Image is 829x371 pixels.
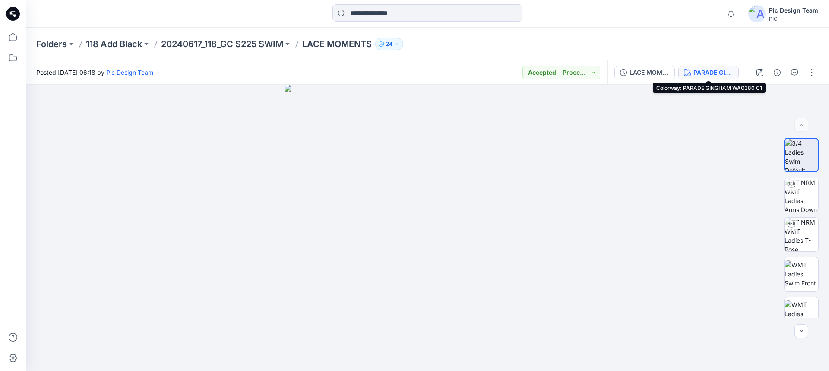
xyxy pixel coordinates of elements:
div: Pic Design Team [769,5,818,16]
img: WMT Ladies Swim Front [785,260,818,288]
a: Folders [36,38,67,50]
div: PARADE GINGHAM WA0380 C1 [693,68,733,77]
button: Details [770,66,784,79]
a: 20240617_118_GC S225 SWIM [161,38,283,50]
div: LACE MOMENTS_REV2 [630,68,669,77]
img: TT NRM WMT Ladies T-Pose [785,218,818,251]
p: 24 [386,39,392,49]
img: avatar [748,5,766,22]
img: eyJhbGciOiJIUzI1NiIsImtpZCI6IjAiLCJzbHQiOiJzZXMiLCJ0eXAiOiJKV1QifQ.eyJkYXRhIjp7InR5cGUiOiJzdG9yYW... [285,85,571,371]
div: PIC [769,16,818,22]
p: LACE MOMENTS [302,38,372,50]
img: TT NRM WMT Ladies Arms Down [785,178,818,212]
span: Posted [DATE] 06:18 by [36,68,153,77]
img: 3/4 Ladies Swim Default [785,139,818,171]
a: Pic Design Team [106,69,153,76]
button: 24 [375,38,403,50]
a: 118 Add Black [86,38,142,50]
button: LACE MOMENTS_REV2 [614,66,675,79]
img: WMT Ladies Swim Back [785,300,818,327]
button: PARADE GINGHAM WA0380 C1 [678,66,739,79]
